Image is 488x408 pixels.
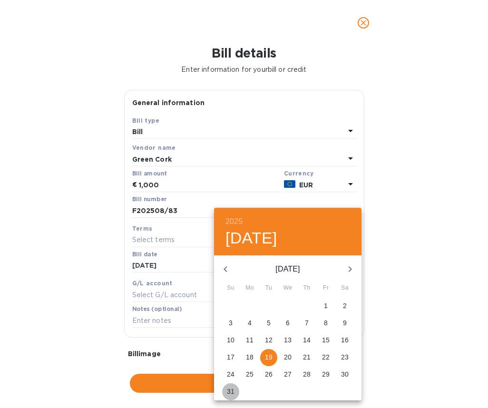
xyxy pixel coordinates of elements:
[298,366,315,383] button: 28
[317,349,334,366] button: 22
[317,332,334,349] button: 15
[284,352,292,362] p: 20
[298,315,315,332] button: 7
[303,335,311,345] p: 14
[260,283,277,293] span: Tu
[336,283,353,293] span: Sa
[225,215,243,228] button: 2025
[241,315,258,332] button: 4
[241,332,258,349] button: 11
[298,349,315,366] button: 21
[343,301,347,311] p: 2
[222,283,239,293] span: Su
[260,366,277,383] button: 26
[324,301,328,311] p: 1
[246,352,254,362] p: 18
[336,315,353,332] button: 9
[336,366,353,383] button: 30
[222,315,239,332] button: 3
[341,369,349,379] p: 30
[322,335,330,345] p: 15
[241,349,258,366] button: 18
[227,335,234,345] p: 10
[317,298,334,315] button: 1
[341,352,349,362] p: 23
[336,332,353,349] button: 16
[284,369,292,379] p: 27
[322,352,330,362] p: 22
[260,349,277,366] button: 19
[222,332,239,349] button: 10
[222,366,239,383] button: 24
[286,318,290,328] p: 6
[265,335,273,345] p: 12
[241,366,258,383] button: 25
[284,335,292,345] p: 13
[260,315,277,332] button: 5
[303,352,311,362] p: 21
[267,318,271,328] p: 5
[246,335,254,345] p: 11
[265,369,273,379] p: 26
[227,352,234,362] p: 17
[336,298,353,315] button: 2
[265,352,273,362] p: 19
[246,369,254,379] p: 25
[279,366,296,383] button: 27
[336,349,353,366] button: 23
[303,369,311,379] p: 28
[229,318,233,328] p: 3
[279,349,296,366] button: 20
[222,349,239,366] button: 17
[225,228,277,248] button: [DATE]
[237,263,339,275] p: [DATE]
[322,369,330,379] p: 29
[222,383,239,400] button: 31
[305,318,309,328] p: 7
[279,315,296,332] button: 6
[248,318,252,328] p: 4
[279,332,296,349] button: 13
[241,283,258,293] span: Mo
[227,369,234,379] p: 24
[317,283,334,293] span: Fr
[260,332,277,349] button: 12
[279,283,296,293] span: We
[343,318,347,328] p: 9
[298,332,315,349] button: 14
[317,366,334,383] button: 29
[298,283,315,293] span: Th
[227,387,234,396] p: 31
[324,318,328,328] p: 8
[341,335,349,345] p: 16
[317,315,334,332] button: 8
